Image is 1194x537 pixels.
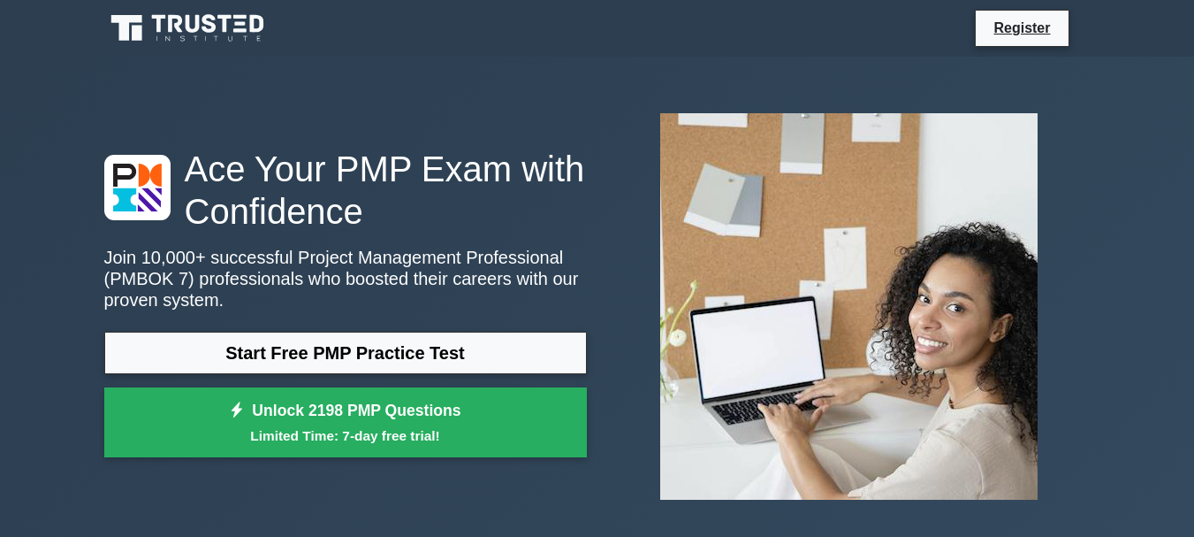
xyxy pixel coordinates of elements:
h1: Ace Your PMP Exam with Confidence [104,148,587,233]
a: Unlock 2198 PMP QuestionsLimited Time: 7-day free trial! [104,387,587,458]
p: Join 10,000+ successful Project Management Professional (PMBOK 7) professionals who boosted their... [104,247,587,311]
a: Register [983,17,1061,39]
a: Start Free PMP Practice Test [104,332,587,374]
small: Limited Time: 7-day free trial! [126,426,565,446]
